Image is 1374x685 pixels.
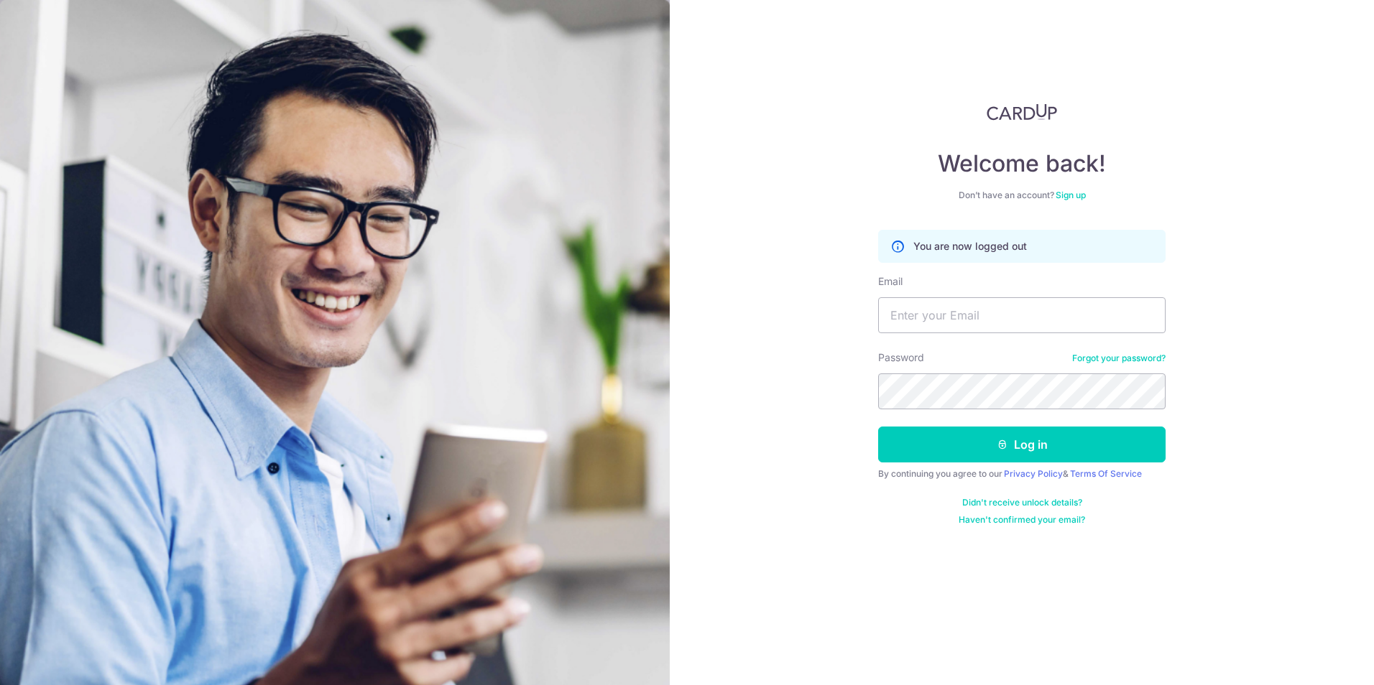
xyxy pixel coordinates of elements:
[1004,468,1063,479] a: Privacy Policy
[913,239,1027,253] p: You are now logged out
[878,274,903,289] label: Email
[878,427,1166,462] button: Log in
[987,103,1057,121] img: CardUp Logo
[962,497,1082,508] a: Didn't receive unlock details?
[959,514,1085,526] a: Haven't confirmed your email?
[878,190,1166,201] div: Don’t have an account?
[878,297,1166,333] input: Enter your Email
[878,468,1166,480] div: By continuing you agree to our &
[878,350,924,365] label: Password
[1056,190,1086,200] a: Sign up
[1070,468,1142,479] a: Terms Of Service
[878,149,1166,178] h4: Welcome back!
[1072,353,1166,364] a: Forgot your password?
